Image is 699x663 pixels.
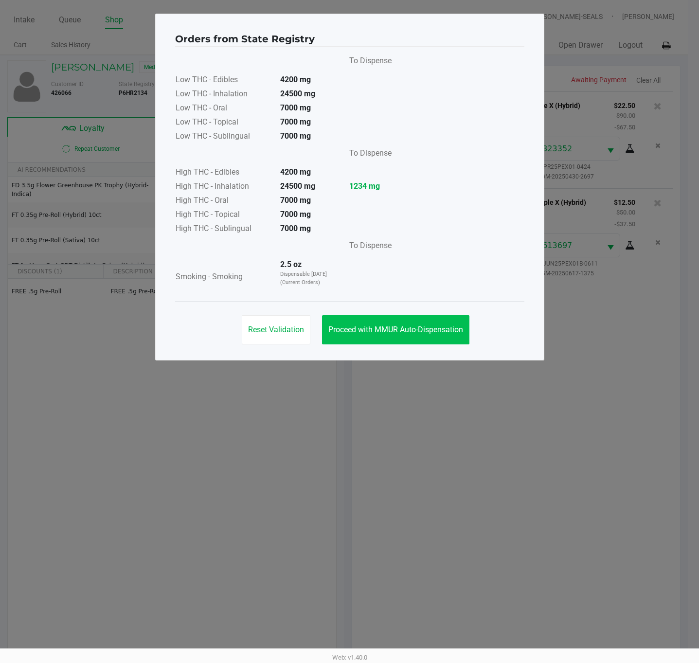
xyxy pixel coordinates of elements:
[175,194,272,208] td: High THC - Oral
[175,208,272,222] td: High THC - Topical
[280,210,311,219] strong: 7000 mg
[341,52,392,73] td: To Dispense
[242,315,310,344] button: Reset Validation
[280,224,311,233] strong: 7000 mg
[341,144,392,166] td: To Dispense
[280,131,311,141] strong: 7000 mg
[175,32,315,46] h4: Orders from State Registry
[280,103,311,112] strong: 7000 mg
[175,180,272,194] td: High THC - Inhalation
[175,258,272,296] td: Smoking - Smoking
[175,130,272,144] td: Low THC - Sublingual
[280,260,302,269] strong: 2.5 oz
[280,181,315,191] strong: 24500 mg
[322,315,469,344] button: Proceed with MMUR Auto-Dispensation
[332,654,367,661] span: Web: v1.40.0
[349,180,392,192] strong: 1234 mg
[175,166,272,180] td: High THC - Edibles
[280,117,311,126] strong: 7000 mg
[280,167,311,177] strong: 4200 mg
[175,116,272,130] td: Low THC - Topical
[280,89,315,98] strong: 24500 mg
[280,270,333,287] p: Dispensable [DATE] (Current Orders)
[341,236,392,258] td: To Dispense
[175,102,272,116] td: Low THC - Oral
[175,73,272,88] td: Low THC - Edibles
[248,325,304,334] span: Reset Validation
[280,196,311,205] strong: 7000 mg
[328,325,463,334] span: Proceed with MMUR Auto-Dispensation
[175,222,272,236] td: High THC - Sublingual
[175,88,272,102] td: Low THC - Inhalation
[280,75,311,84] strong: 4200 mg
